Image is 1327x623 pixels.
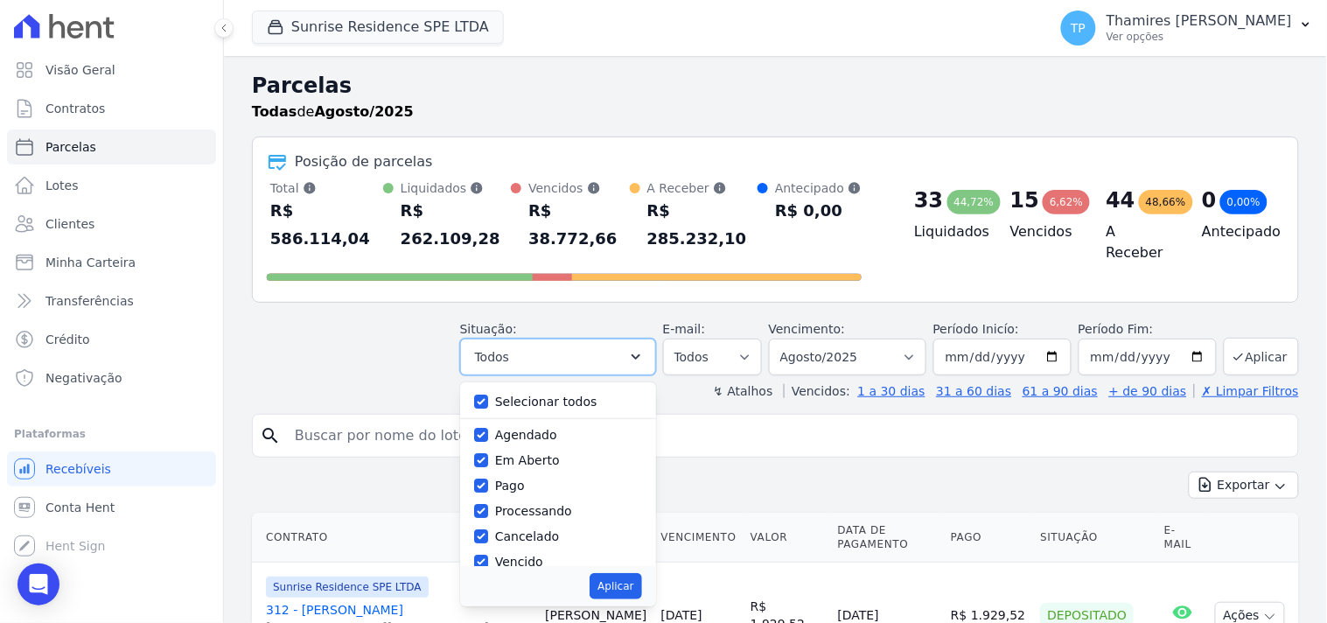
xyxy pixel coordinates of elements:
span: Transferências [45,292,134,310]
span: Sunrise Residence SPE LTDA [266,577,429,598]
a: Crédito [7,322,216,357]
div: R$ 285.232,10 [647,197,758,253]
span: Crédito [45,331,90,348]
div: R$ 262.109,28 [401,197,511,253]
button: Todos [460,339,656,375]
th: Vencimento [654,513,744,563]
h4: Liquidados [914,221,982,242]
i: search [260,425,281,446]
span: Parcelas [45,138,96,156]
a: ✗ Limpar Filtros [1194,384,1299,398]
a: + de 90 dias [1109,384,1187,398]
th: E-mail [1157,513,1208,563]
h4: Vencidos [1010,221,1079,242]
div: R$ 0,00 [775,197,862,225]
a: Visão Geral [7,52,216,87]
strong: Agosto/2025 [315,103,414,120]
span: Visão Geral [45,61,115,79]
h2: Parcelas [252,70,1299,101]
label: Agendado [495,428,557,442]
a: Contratos [7,91,216,126]
div: Plataformas [14,423,209,444]
button: Aplicar [590,573,641,599]
th: Valor [744,513,831,563]
span: Todos [475,346,509,367]
div: Open Intercom Messenger [17,563,59,605]
div: A Receber [647,179,758,197]
div: 15 [1010,186,1039,214]
p: de [252,101,414,122]
p: Ver opções [1107,30,1292,44]
label: Selecionar todos [495,395,597,409]
span: Clientes [45,215,94,233]
a: [DATE] [661,608,702,622]
th: Contrato [252,513,538,563]
div: Antecipado [775,179,862,197]
a: 61 a 90 dias [1023,384,1098,398]
a: Parcelas [7,129,216,164]
a: Transferências [7,283,216,318]
label: Vencidos: [784,384,850,398]
label: Vencimento: [769,322,845,336]
a: Negativação [7,360,216,395]
th: Situação [1033,513,1157,563]
a: 31 a 60 dias [936,384,1011,398]
div: R$ 586.114,04 [270,197,383,253]
label: E-mail: [663,322,706,336]
strong: Todas [252,103,297,120]
label: Período Inicío: [933,322,1019,336]
div: Posição de parcelas [295,151,433,172]
h4: A Receber [1107,221,1175,263]
th: Data de Pagamento [831,513,944,563]
label: Processando [495,504,572,518]
div: Vencidos [528,179,629,197]
th: Pago [944,513,1033,563]
button: Sunrise Residence SPE LTDA [252,10,504,44]
p: Thamires [PERSON_NAME] [1107,12,1292,30]
div: R$ 38.772,66 [528,197,629,253]
div: 0,00% [1220,190,1268,214]
label: Cancelado [495,529,559,543]
span: Conta Hent [45,499,115,516]
div: 44,72% [947,190,1002,214]
h4: Antecipado [1202,221,1270,242]
button: TP Thamires [PERSON_NAME] Ver opções [1047,3,1327,52]
span: TP [1071,22,1086,34]
label: Em Aberto [495,453,560,467]
input: Buscar por nome do lote ou do cliente [284,418,1291,453]
a: Recebíveis [7,451,216,486]
label: Período Fim: [1079,320,1217,339]
button: Exportar [1189,472,1299,499]
label: Pago [495,479,525,493]
label: ↯ Atalhos [713,384,772,398]
div: 48,66% [1139,190,1193,214]
a: 1 a 30 dias [858,384,925,398]
span: Minha Carteira [45,254,136,271]
div: Total [270,179,383,197]
div: 44 [1107,186,1135,214]
div: Liquidados [401,179,511,197]
span: Contratos [45,100,105,117]
div: 6,62% [1043,190,1090,214]
a: Conta Hent [7,490,216,525]
div: 33 [914,186,943,214]
span: Lotes [45,177,79,194]
a: Clientes [7,206,216,241]
label: Vencido [495,555,543,569]
span: Recebíveis [45,460,111,478]
button: Aplicar [1224,338,1299,375]
label: Situação: [460,322,517,336]
a: Minha Carteira [7,245,216,280]
span: Negativação [45,369,122,387]
div: 0 [1202,186,1217,214]
a: Lotes [7,168,216,203]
